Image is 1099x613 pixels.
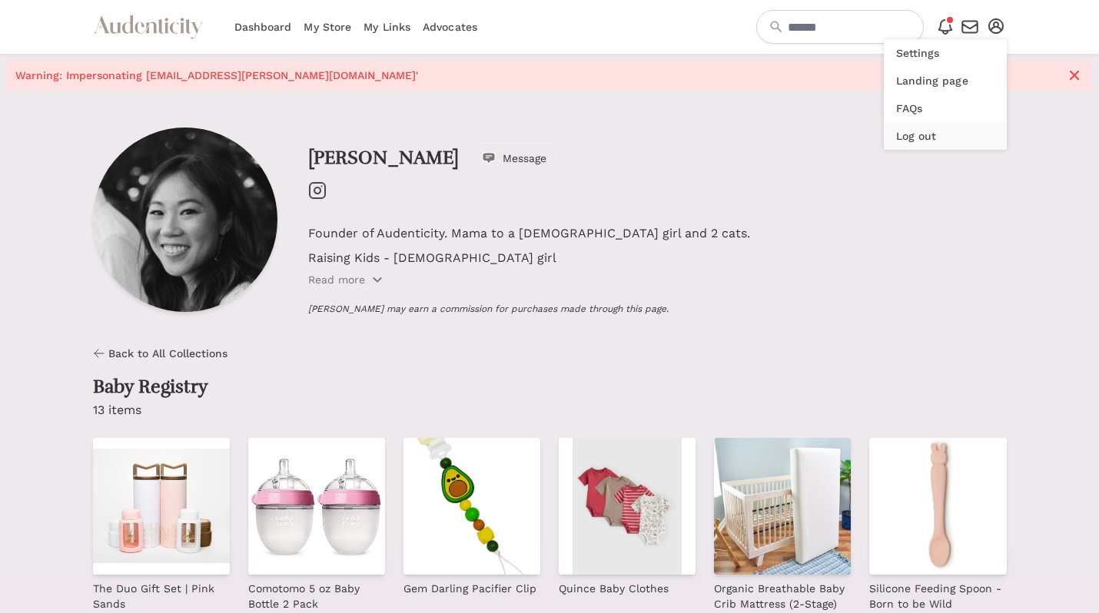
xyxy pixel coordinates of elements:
[403,575,536,596] a: Gem Darling Pacifier Clip
[559,575,669,596] a: Quince Baby Clothes
[93,401,141,419] p: 13 items
[503,151,546,166] span: Message
[308,224,1007,243] p: Founder of Audenticity. Mama to a [DEMOGRAPHIC_DATA] girl and 2 cats.
[93,128,277,312] img: Profile picture
[884,122,1007,150] button: Log out
[884,67,1007,94] a: Landing page
[308,303,1007,315] p: [PERSON_NAME] may earn a commission for purchases made through this page.
[248,575,385,611] a: Comotomo 5 oz Baby Bottle 2 Pack
[869,581,1006,611] p: Silicone Feeding Spoon - Born to be Wild
[403,438,540,575] img: Gem Darling Pacifier Clip
[308,272,365,287] p: Read more
[15,68,1057,83] span: Warning: Impersonating [EMAIL_ADDRESS][PERSON_NAME][DOMAIN_NAME]'
[93,575,230,611] a: The Duo Gift Set | Pink Sands
[93,581,230,611] p: The Duo Gift Set | Pink Sands
[884,39,1007,67] a: Settings
[93,438,230,575] img: The Duo Gift Set | Pink Sands
[471,143,557,174] button: Message
[869,438,1006,575] img: Silicone Feeding Spoon - Born to be Wild
[108,346,227,361] span: Back to All Collections
[884,94,1007,122] a: FAQs
[714,438,851,575] img: Organic Breathable Baby Crib Mattress (2-Stage)
[308,146,459,169] a: [PERSON_NAME]
[93,376,208,398] h2: Baby Registry
[308,249,1007,267] p: Raising Kids - [DEMOGRAPHIC_DATA] girl
[248,581,385,611] p: Comotomo 5 oz Baby Bottle 2 Pack
[559,581,669,596] p: Quince Baby Clothes
[559,438,696,575] img: Quince Baby Clothes
[93,346,227,361] a: Back to All Collections
[403,581,536,596] p: Gem Darling Pacifier Clip
[248,438,385,575] img: Comotomo 5 oz Baby Bottle 2 Pack
[714,575,851,611] a: Organic Breathable Baby Crib Mattress (2-Stage)
[714,581,851,611] p: Organic Breathable Baby Crib Mattress (2-Stage)
[869,575,1006,611] a: Silicone Feeding Spoon - Born to be Wild
[308,272,383,287] button: Read more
